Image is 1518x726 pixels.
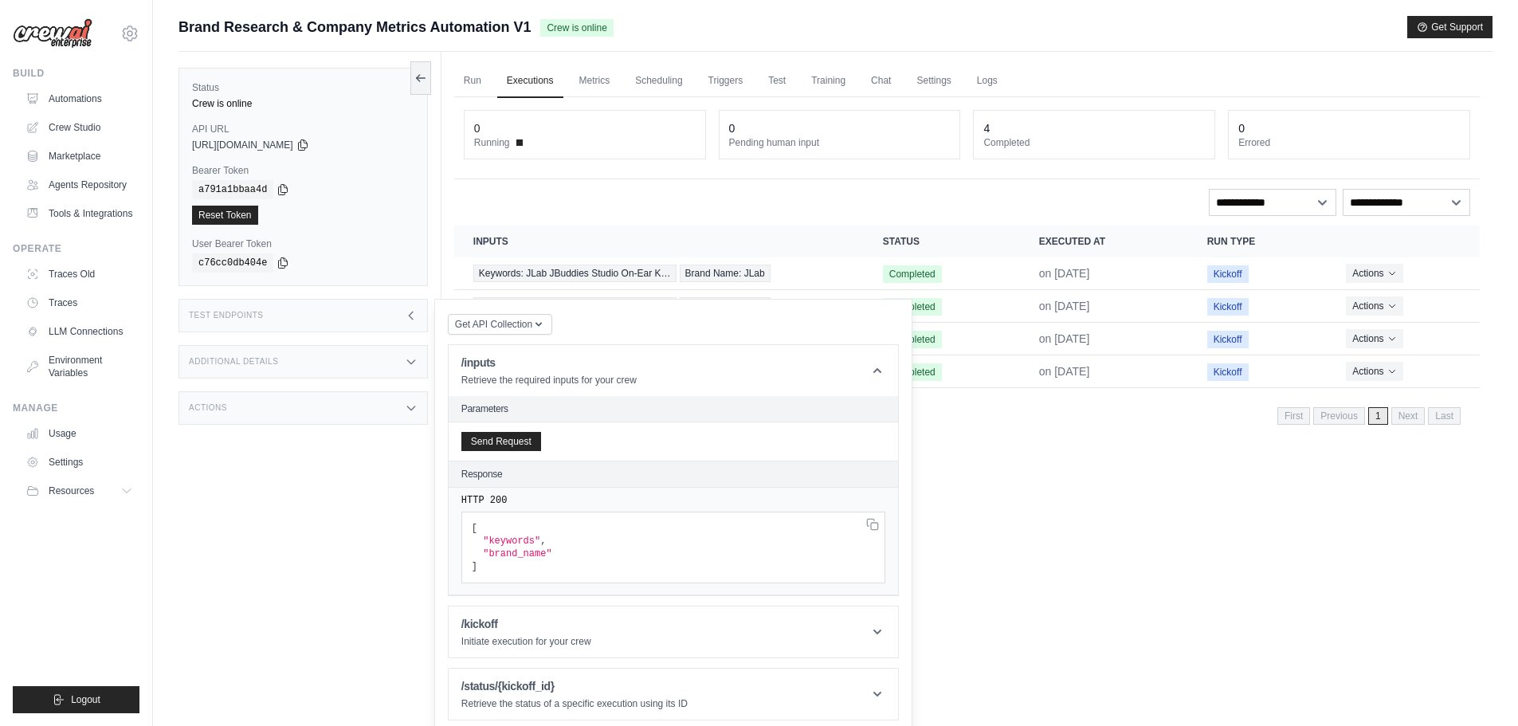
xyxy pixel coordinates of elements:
a: LLM Connections [19,319,139,344]
a: Environment Variables [19,347,139,386]
span: 1 [1368,407,1388,425]
label: Bearer Token [192,164,414,177]
span: Get API Collection [455,318,532,331]
span: Previous [1313,407,1365,425]
span: Brand Name: JLab [680,297,771,315]
th: Inputs [454,226,864,257]
span: Crew is online [540,19,613,37]
a: Executions [497,65,563,98]
div: 4 [983,120,990,136]
dt: Completed [983,136,1205,149]
code: c76cc0db404e [192,253,273,273]
th: Run Type [1188,226,1328,257]
th: Status [864,226,1020,257]
nav: Pagination [454,394,1480,435]
span: Completed [883,331,942,348]
button: Get API Collection [448,314,552,335]
a: Triggers [699,65,753,98]
div: 0 [1238,120,1245,136]
span: [ [472,523,477,534]
p: Initiate execution for your crew [461,635,591,648]
span: [URL][DOMAIN_NAME] [192,139,293,151]
p: Retrieve the status of a specific execution using its ID [461,697,688,710]
div: Operate [13,242,139,255]
pre: HTTP 200 [461,494,885,507]
th: Executed at [1020,226,1188,257]
a: Marketplace [19,143,139,169]
dt: Pending human input [729,136,951,149]
a: Settings [19,449,139,475]
button: Actions for execution [1346,296,1402,316]
a: Usage [19,421,139,446]
a: Run [454,65,491,98]
span: First [1277,407,1310,425]
div: Manage [13,402,139,414]
a: Reset Token [192,206,258,225]
button: Send Request [461,432,541,451]
dt: Errored [1238,136,1460,149]
button: Actions for execution [1346,329,1402,348]
button: Actions for execution [1346,362,1402,381]
h2: Parameters [461,402,885,415]
h3: Actions [189,403,227,413]
span: Kickoff [1207,363,1249,381]
a: Scheduling [626,65,692,98]
span: , [540,536,546,547]
time: September 16, 2025 at 08:08 MDT [1039,365,1090,378]
h3: Additional Details [189,357,278,367]
label: Status [192,81,414,94]
span: Keywords: JLab JBuddies Studio On-Ear K… [473,297,677,315]
span: ] [472,561,477,572]
a: Tools & Integrations [19,201,139,226]
div: 0 [474,120,481,136]
a: Metrics [570,65,620,98]
button: Logout [13,686,139,713]
h2: Response [461,468,503,481]
img: Logo [13,18,92,49]
a: Settings [907,65,960,98]
a: Automations [19,86,139,112]
nav: Pagination [1277,407,1461,425]
a: View execution details for Keywords [473,297,845,315]
a: Test [759,65,795,98]
h1: /inputs [461,355,637,371]
a: Crew Studio [19,115,139,140]
a: View execution details for Keywords [473,265,845,282]
span: Kickoff [1207,265,1249,283]
a: Training [802,65,855,98]
span: Completed [883,265,942,283]
span: "brand_name" [483,548,551,559]
label: User Bearer Token [192,237,414,250]
h1: /status/{kickoff_id} [461,678,688,694]
span: Completed [883,298,942,316]
h1: /kickoff [461,616,591,632]
span: Kickoff [1207,298,1249,316]
span: Last [1428,407,1461,425]
div: Build [13,67,139,80]
button: Actions for execution [1346,264,1402,283]
div: 0 [729,120,735,136]
span: Brand Name: JLab [680,265,771,282]
time: September 16, 2025 at 08:39 MDT [1039,267,1090,280]
span: "keywords" [483,536,540,547]
a: Chat [861,65,900,98]
div: Crew is online [192,97,414,110]
span: Brand Research & Company Metrics Automation V1 [178,16,531,38]
span: Kickoff [1207,331,1249,348]
span: Logout [71,693,100,706]
span: Running [474,136,510,149]
span: Completed [883,363,942,381]
a: Agents Repository [19,172,139,198]
span: Resources [49,485,94,497]
time: September 16, 2025 at 08:15 MDT [1039,332,1090,345]
iframe: Chat Widget [1438,649,1518,726]
h3: Test Endpoints [189,311,264,320]
a: Traces [19,290,139,316]
span: Keywords: JLab JBuddies Studio On-Ear K… [473,265,677,282]
a: Logs [967,65,1007,98]
button: Resources [19,478,139,504]
span: Next [1391,407,1426,425]
time: September 16, 2025 at 08:29 MDT [1039,300,1090,312]
p: Retrieve the required inputs for your crew [461,374,637,387]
